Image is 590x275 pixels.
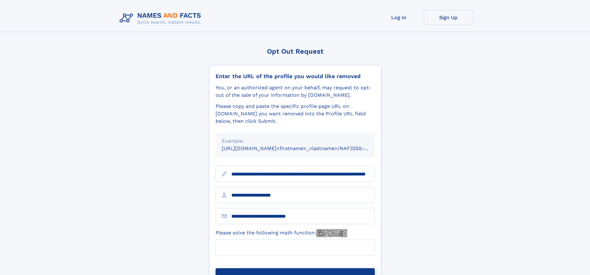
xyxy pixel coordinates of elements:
div: You, or an authorized agent on your behalf, may request to opt-out of the sale of your informatio... [216,84,375,99]
div: Opt Out Request [209,47,381,55]
img: Logo Names and Facts [117,10,206,27]
small: [URL][DOMAIN_NAME]<firstname>_<lastname>/NAF325G-xxxxxxxx [222,145,387,151]
div: Please copy and paste the specific profile page URL on [DOMAIN_NAME] you want removed into the Pr... [216,103,375,125]
label: Please solve the following math function: [216,229,347,237]
a: Sign Up [424,10,473,25]
div: Enter the URL of the profile you would like removed [216,73,375,80]
div: Example: [222,137,369,145]
a: Log In [374,10,424,25]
